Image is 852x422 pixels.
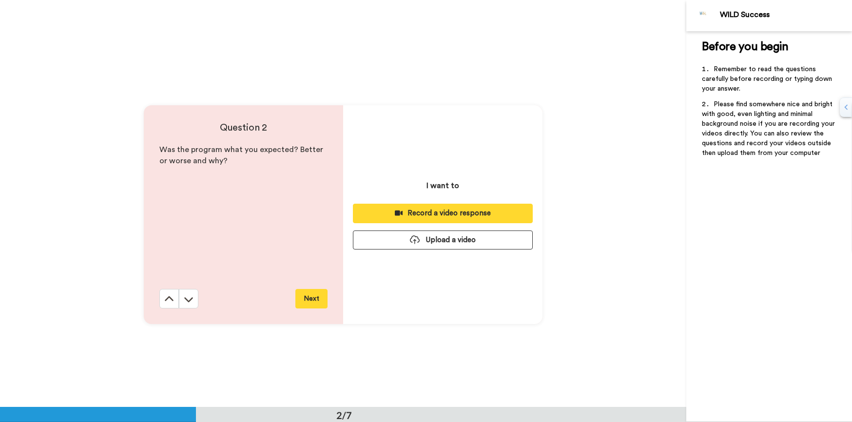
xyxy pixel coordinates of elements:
[353,230,533,249] button: Upload a video
[353,204,533,223] button: Record a video response
[159,121,328,134] h4: Question 2
[702,101,837,156] span: Please find somewhere nice and bright with good, even lighting and minimal background noise if yo...
[702,41,788,53] span: Before you begin
[361,208,525,218] div: Record a video response
[720,10,852,19] div: WILD Success
[159,146,325,165] span: Was the program what you expected? Better or worse and why?
[702,66,834,92] span: Remember to read the questions carefully before recording or typing down your answer.
[426,180,459,192] p: I want to
[295,289,328,308] button: Next
[321,408,368,422] div: 2/7
[692,4,715,27] img: Profile Image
